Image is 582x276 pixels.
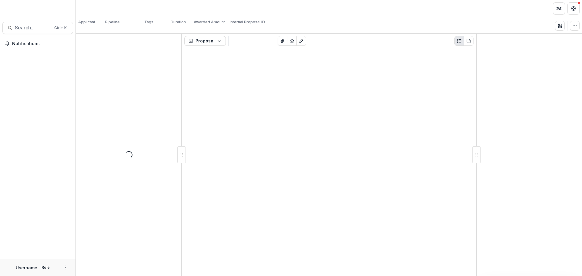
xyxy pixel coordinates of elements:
[144,19,153,25] p: Tags
[553,2,565,15] button: Partners
[278,36,287,46] button: View Attached Files
[62,264,69,271] button: More
[105,19,120,25] p: Pipeline
[567,2,580,15] button: Get Help
[2,39,73,48] button: Notifications
[78,19,95,25] p: Applicant
[2,22,73,34] button: Search...
[15,25,51,31] span: Search...
[454,36,464,46] button: Plaintext view
[53,25,68,31] div: Ctrl + K
[464,36,473,46] button: PDF view
[12,41,71,46] span: Notifications
[171,19,186,25] p: Duration
[16,264,37,271] p: Username
[296,36,306,46] button: Edit as form
[184,36,226,46] button: Proposal
[40,265,52,270] p: Role
[230,19,265,25] p: Internal Proposal ID
[194,19,225,25] p: Awarded Amount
